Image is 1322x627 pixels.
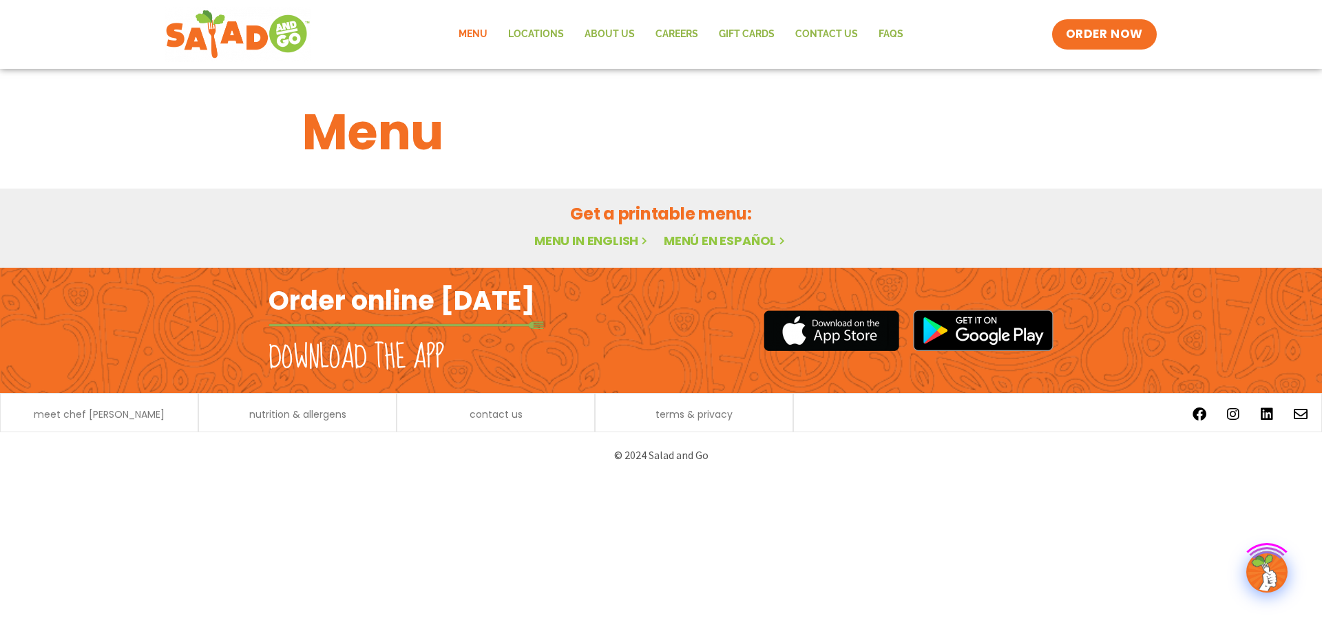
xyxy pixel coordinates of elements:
a: contact us [470,410,523,419]
img: new-SAG-logo-768×292 [165,7,311,62]
a: Menu [448,19,498,50]
img: google_play [913,310,1053,351]
img: fork [269,321,544,329]
a: Menu in English [534,232,650,249]
p: © 2024 Salad and Go [275,446,1047,465]
nav: Menu [448,19,914,50]
h2: Download the app [269,339,444,377]
h2: Get a printable menu: [302,202,1020,226]
a: Careers [645,19,709,50]
a: GIFT CARDS [709,19,785,50]
img: appstore [764,308,899,353]
a: FAQs [868,19,914,50]
a: ORDER NOW [1052,19,1157,50]
h1: Menu [302,95,1020,169]
a: terms & privacy [655,410,733,419]
a: About Us [574,19,645,50]
a: Menú en español [664,232,788,249]
a: Locations [498,19,574,50]
a: meet chef [PERSON_NAME] [34,410,165,419]
h2: Order online [DATE] [269,284,535,317]
span: ORDER NOW [1066,26,1143,43]
a: Contact Us [785,19,868,50]
a: nutrition & allergens [249,410,346,419]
